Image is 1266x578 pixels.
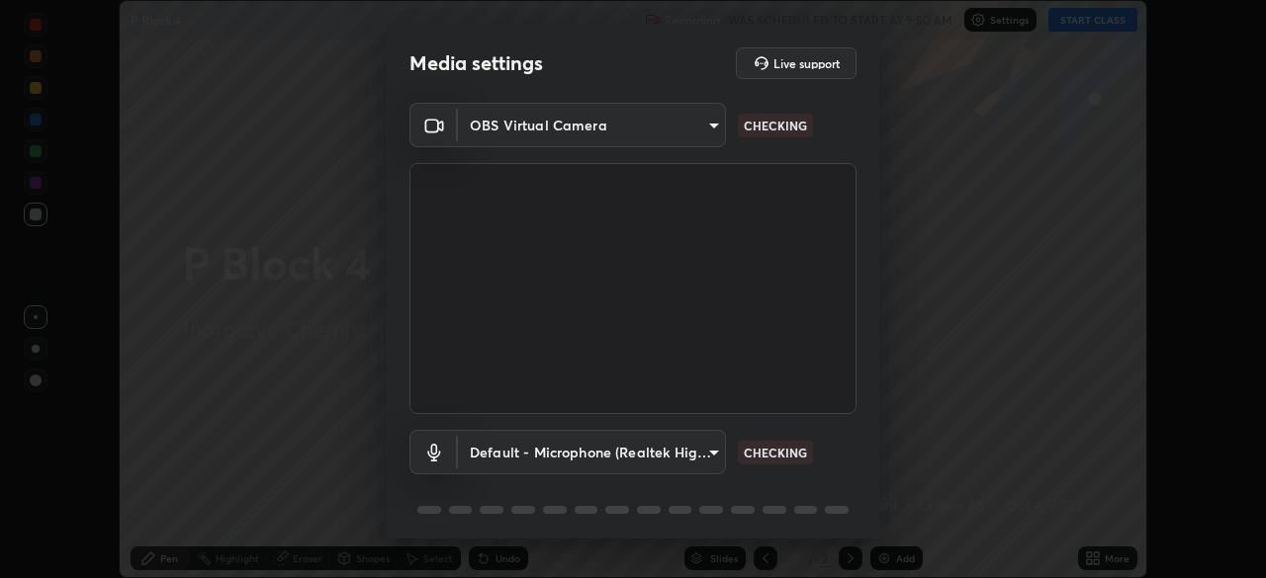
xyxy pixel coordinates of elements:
[744,444,807,461] p: CHECKING
[773,57,840,69] h5: Live support
[744,117,807,134] p: CHECKING
[409,50,543,76] h2: Media settings
[458,103,726,147] div: OBS Virtual Camera
[458,430,726,474] div: OBS Virtual Camera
